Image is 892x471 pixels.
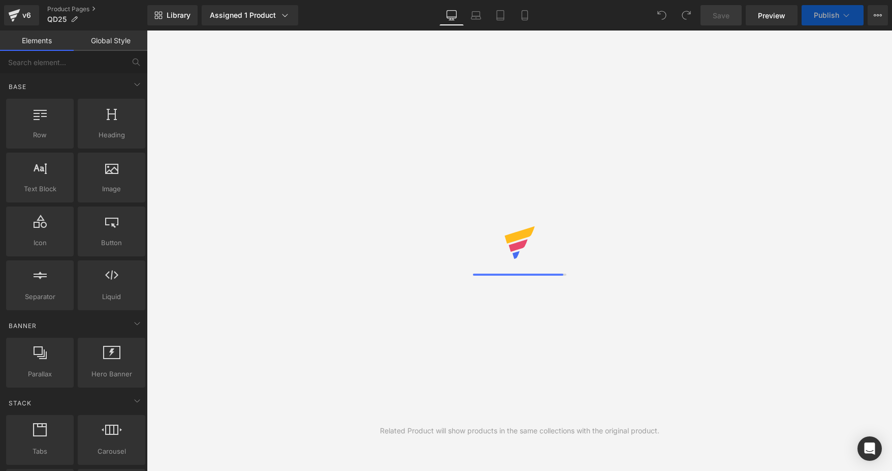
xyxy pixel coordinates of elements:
span: Hero Banner [81,369,142,379]
span: Base [8,82,27,92]
span: Liquid [81,291,142,302]
span: Carousel [81,446,142,457]
a: Tablet [488,5,513,25]
button: Publish [802,5,864,25]
a: Mobile [513,5,537,25]
span: Banner [8,321,38,331]
button: More [868,5,888,25]
a: New Library [147,5,198,25]
button: Undo [652,5,672,25]
span: Image [81,184,142,194]
span: Row [9,130,71,140]
span: Tabs [9,446,71,457]
a: Laptop [464,5,488,25]
span: Parallax [9,369,71,379]
button: Redo [676,5,696,25]
span: Save [713,10,729,21]
a: Global Style [74,31,147,51]
span: Library [167,11,190,20]
div: v6 [20,9,33,22]
div: Related Product will show products in the same collections with the original product. [380,425,659,436]
span: Heading [81,130,142,140]
span: Publish [814,11,839,19]
a: Preview [746,5,798,25]
a: v6 [4,5,39,25]
span: Button [81,238,142,248]
a: Desktop [439,5,464,25]
div: Open Intercom Messenger [857,436,882,461]
span: Preview [758,10,785,21]
span: QD25 [47,15,67,23]
a: Product Pages [47,5,147,13]
div: Assigned 1 Product [210,10,290,20]
span: Text Block [9,184,71,194]
span: Separator [9,291,71,302]
span: Stack [8,398,33,408]
span: Icon [9,238,71,248]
